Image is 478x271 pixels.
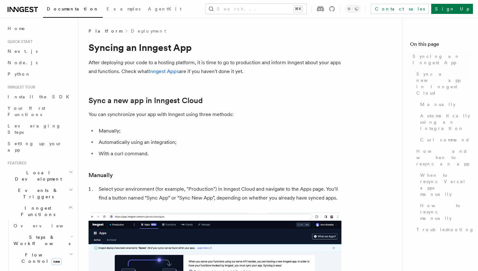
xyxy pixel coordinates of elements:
[413,53,470,66] span: Syncing an Inngest App
[414,68,470,99] a: Sync a new app in Inngest Cloud
[410,40,470,51] h4: On this page
[8,123,61,135] span: Leveraging Steps
[420,101,456,108] span: Manually
[11,252,70,264] span: Flow Control
[5,138,74,156] a: Setting up your app
[144,2,185,17] a: AgentKit
[418,169,470,200] a: When to resync Vercel apps manually
[11,234,70,247] span: Steps & Workflows
[97,149,341,158] li: With a curl command.
[416,71,470,96] span: Sync a new app in Inngest Cloud
[5,91,74,102] a: Install the SDK
[8,94,73,99] span: Install the SDK
[418,134,470,145] a: Curl command
[5,102,74,120] a: Your first Functions
[420,172,470,197] span: When to resync Vercel apps manually
[5,161,26,166] span: Features
[97,138,341,147] li: Automatically using an integration;
[14,223,79,228] span: Overview
[11,249,74,267] button: Flow Controlnew
[8,141,62,152] span: Setting up your app
[97,126,341,135] li: Manually;
[410,51,470,68] a: Syncing an Inngest App
[149,68,179,74] a: Inngest Apps
[131,28,166,34] a: Deployment
[47,6,99,11] span: Documentation
[5,23,74,34] a: Home
[8,25,25,32] span: Home
[5,167,74,185] button: Local Development
[5,185,74,202] button: Events & Triggers
[8,60,38,65] span: Node.js
[414,145,470,169] a: How and when to resync an app
[5,187,69,200] span: Events & Triggers
[416,148,470,167] span: How and when to resync an app
[418,200,470,224] a: How to resync manually
[5,202,74,220] button: Inngest Functions
[414,224,470,235] a: Troubleshooting
[420,202,470,221] span: How to resync manually
[11,231,74,249] button: Steps & Workflows
[420,137,470,143] span: Curl command
[418,99,470,110] a: Manually
[418,110,470,134] a: Automatically using an integration
[420,113,470,132] span: Automatically using an integration
[89,42,341,53] h1: Syncing an Inngest App
[345,5,360,13] button: Toggle dark mode
[5,39,33,44] span: Quick start
[89,58,341,76] p: After deploying your code to a hosting platform, it is time to go to production and inform Innges...
[5,85,35,90] span: Inngest tour
[107,6,140,11] span: Examples
[5,46,74,57] a: Next.js
[5,68,74,80] a: Python
[103,2,144,17] a: Examples
[8,106,45,117] span: Your first Functions
[371,4,429,14] a: Contact sales
[5,120,74,138] a: Leveraging Steps
[51,258,62,265] span: new
[5,169,69,182] span: Local Development
[8,71,31,77] span: Python
[416,226,474,233] span: Troubleshooting
[97,185,341,202] li: Select your environment (for example, "Production") in Inngest Cloud and navigate to the Apps pag...
[43,2,103,18] a: Documentation
[294,6,303,12] kbd: ⌘K
[5,205,68,218] span: Inngest Functions
[89,96,203,105] a: Sync a new app in Inngest Cloud
[5,57,74,68] a: Node.js
[8,49,38,54] span: Next.js
[89,28,122,34] span: Platform
[431,4,473,14] a: Sign Up
[89,171,113,180] a: Manually
[89,110,341,119] p: You can synchronize your app with Inngest using three methods:
[148,6,181,11] span: AgentKit
[205,4,306,14] button: Search...⌘K
[11,220,74,231] a: Overview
